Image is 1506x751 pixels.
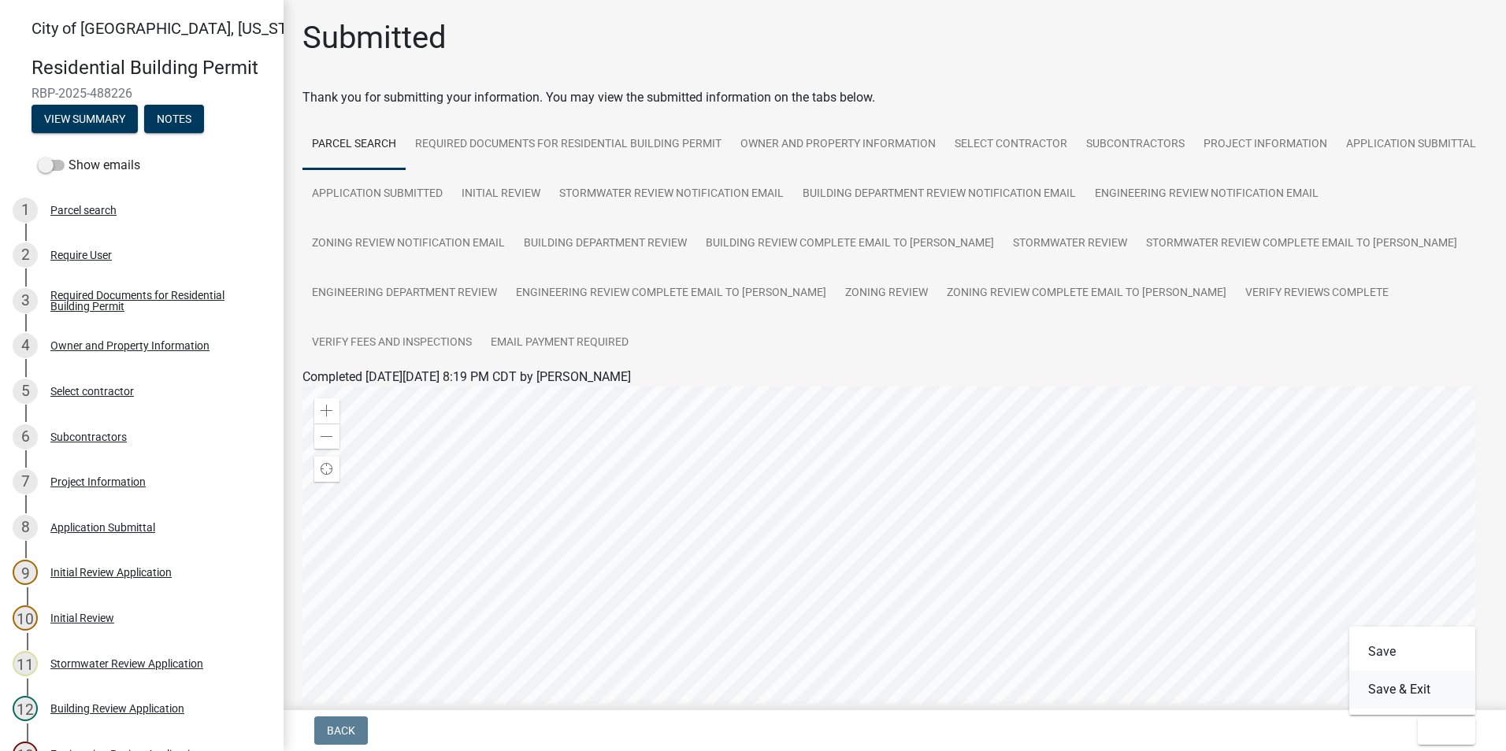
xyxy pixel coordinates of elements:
a: Building Department Review Notification Email [793,169,1085,220]
div: Zoom in [314,398,339,424]
div: 2 [13,242,38,268]
div: Project Information [50,476,146,487]
a: Required Documents for Residential Building Permit [406,120,731,170]
button: Notes [144,105,204,133]
a: Application Submittal [1337,120,1486,170]
div: 6 [13,424,38,449]
div: Subcontractors [50,431,127,442]
h4: Residential Building Permit [32,57,271,80]
div: Exit [1349,627,1475,715]
a: Email Payment Required [481,318,638,368]
div: Parcel search [50,205,117,216]
div: 1 [13,198,38,223]
h1: Submitted [302,19,447,57]
div: Initial Review [50,612,114,623]
button: Back [314,716,368,745]
a: Subcontractors [1077,120,1194,170]
a: Stormwater Review Complete Email to [PERSON_NAME] [1137,219,1467,269]
wm-modal-confirm: Summary [32,113,138,126]
div: Application Submittal [50,522,155,533]
div: Select contractor [50,386,134,397]
a: Building Review Complete Email to [PERSON_NAME] [696,219,1003,269]
div: Stormwater Review Application [50,658,203,669]
a: Engineering Review Notification Email [1085,169,1328,220]
span: Exit [1430,724,1453,737]
div: 11 [13,651,38,676]
div: 10 [13,605,38,631]
button: Save & Exit [1349,671,1475,708]
div: 3 [13,288,38,313]
a: Application Submitted [302,169,452,220]
span: Completed [DATE][DATE] 8:19 PM CDT by [PERSON_NAME] [302,369,631,384]
a: Engineering Department Review [302,268,506,319]
div: Require User [50,250,112,261]
a: Stormwater Review [1003,219,1137,269]
button: View Summary [32,105,138,133]
span: Back [327,724,355,737]
div: 9 [13,560,38,585]
a: Select contractor [945,120,1077,170]
div: Owner and Property Information [50,340,210,351]
div: Building Review Application [50,703,184,714]
a: Owner and Property Information [731,120,945,170]
label: Show emails [38,156,140,175]
div: Find my location [314,457,339,482]
div: 7 [13,469,38,494]
div: 4 [13,333,38,358]
a: Initial Review [452,169,550,220]
a: Verify Fees and Inspections [302,318,481,368]
span: City of [GEOGRAPHIC_DATA], [US_STATE] [32,19,318,38]
a: Stormwater Review Notification Email [550,169,793,220]
div: 12 [13,696,38,721]
div: 8 [13,515,38,540]
a: Zoning Review Notification Email [302,219,514,269]
div: Required Documents for Residential Building Permit [50,290,258,312]
div: Initial Review Application [50,567,172,578]
button: Save [1349,633,1475,671]
a: Zoning Review [836,268,937,319]
div: 5 [13,379,38,404]
a: Engineering Review Complete Email to [PERSON_NAME] [506,268,836,319]
div: Thank you for submitting your information. You may view the submitted information on the tabs below. [302,88,1487,107]
button: Exit [1418,716,1475,745]
a: Building Department Review [514,219,696,269]
a: Project Information [1194,120,1337,170]
a: Verify Reviews Complete [1236,268,1398,319]
span: RBP-2025-488226 [32,86,252,101]
div: Zoom out [314,424,339,449]
a: Parcel search [302,120,406,170]
wm-modal-confirm: Notes [144,113,204,126]
a: Zoning Review Complete Email to [PERSON_NAME] [937,268,1236,319]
